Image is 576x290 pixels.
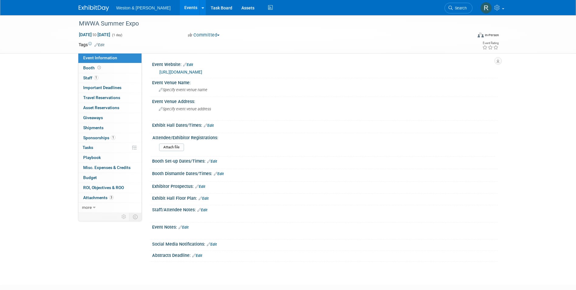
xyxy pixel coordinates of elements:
[116,5,171,10] span: Weston & [PERSON_NAME]
[437,32,499,41] div: Event Format
[195,185,205,189] a: Edit
[83,195,114,200] span: Attachments
[129,213,141,221] td: Toggle Event Tabs
[207,159,217,164] a: Edit
[83,65,102,70] span: Booth
[78,193,141,203] a: Attachments3
[78,173,141,183] a: Budget
[152,97,498,105] div: Event Venue Address:
[119,213,129,221] td: Personalize Event Tab Strip
[152,223,498,230] div: Event Notes:
[83,75,98,80] span: Staff
[214,172,224,176] a: Edit
[94,43,104,47] a: Edit
[159,70,202,74] a: [URL][DOMAIN_NAME]
[94,75,98,80] span: 1
[192,254,202,258] a: Edit
[199,196,209,201] a: Edit
[83,115,103,120] span: Giveaways
[183,63,193,67] a: Edit
[152,251,498,259] div: Abstracts Deadline:
[207,242,217,247] a: Edit
[83,105,119,110] span: Asset Reservations
[111,135,115,140] span: 1
[83,185,124,190] span: ROI, Objectives & ROO
[453,6,467,10] span: Search
[83,95,120,100] span: Travel Reservations
[152,205,498,213] div: Staff/Attendee Notes:
[197,208,207,212] a: Edit
[204,123,214,128] a: Edit
[179,225,189,230] a: Edit
[83,145,93,150] span: Tasks
[109,195,114,200] span: 3
[78,73,141,83] a: Staff1
[485,33,499,37] div: In-Person
[96,65,102,70] span: Booth not reserved yet
[83,135,115,140] span: Sponsorships
[83,155,101,160] span: Playbook
[480,2,492,14] img: Roberta Sinclair
[78,143,141,153] a: Tasks
[152,78,498,86] div: Event Venue Name:
[83,85,121,90] span: Important Deadlines
[482,42,499,45] div: Event Rating
[152,60,498,68] div: Event Website:
[78,83,141,93] a: Important Deadlines
[78,93,141,103] a: Travel Reservations
[79,42,104,48] td: Tags
[78,63,141,73] a: Booth
[78,53,141,63] a: Event Information
[159,107,211,111] span: Specify event venue address
[83,125,104,130] span: Shipments
[78,113,141,123] a: Giveaways
[152,133,495,141] div: Attendee/Exhibitor Registrations:
[445,3,472,13] a: Search
[152,121,498,129] div: Exhibit Hall Dates/Times:
[152,182,498,190] div: Exhibitor Prospectus:
[78,103,141,113] a: Asset Reservations
[83,55,117,60] span: Event Information
[83,165,131,170] span: Misc. Expenses & Credits
[78,133,141,143] a: Sponsorships1
[159,88,207,92] span: Specify event venue name
[478,33,484,37] img: Format-Inperson.png
[79,32,111,37] span: [DATE] [DATE]
[152,194,498,202] div: Exhibit Hall Floor Plan:
[78,203,141,212] a: more
[152,169,498,177] div: Booth Dismantle Dates/Times:
[83,175,97,180] span: Budget
[78,183,141,193] a: ROI, Objectives & ROO
[152,240,498,247] div: Social Media Notifications:
[111,33,122,37] span: (1 day)
[77,18,463,29] div: MWWA Summer Expo
[82,205,92,210] span: more
[152,157,498,164] div: Booth Set-up Dates/Times:
[186,32,222,38] button: Committed
[78,163,141,173] a: Misc. Expenses & Credits
[79,5,109,11] img: ExhibitDay
[92,32,97,37] span: to
[78,153,141,163] a: Playbook
[78,123,141,133] a: Shipments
